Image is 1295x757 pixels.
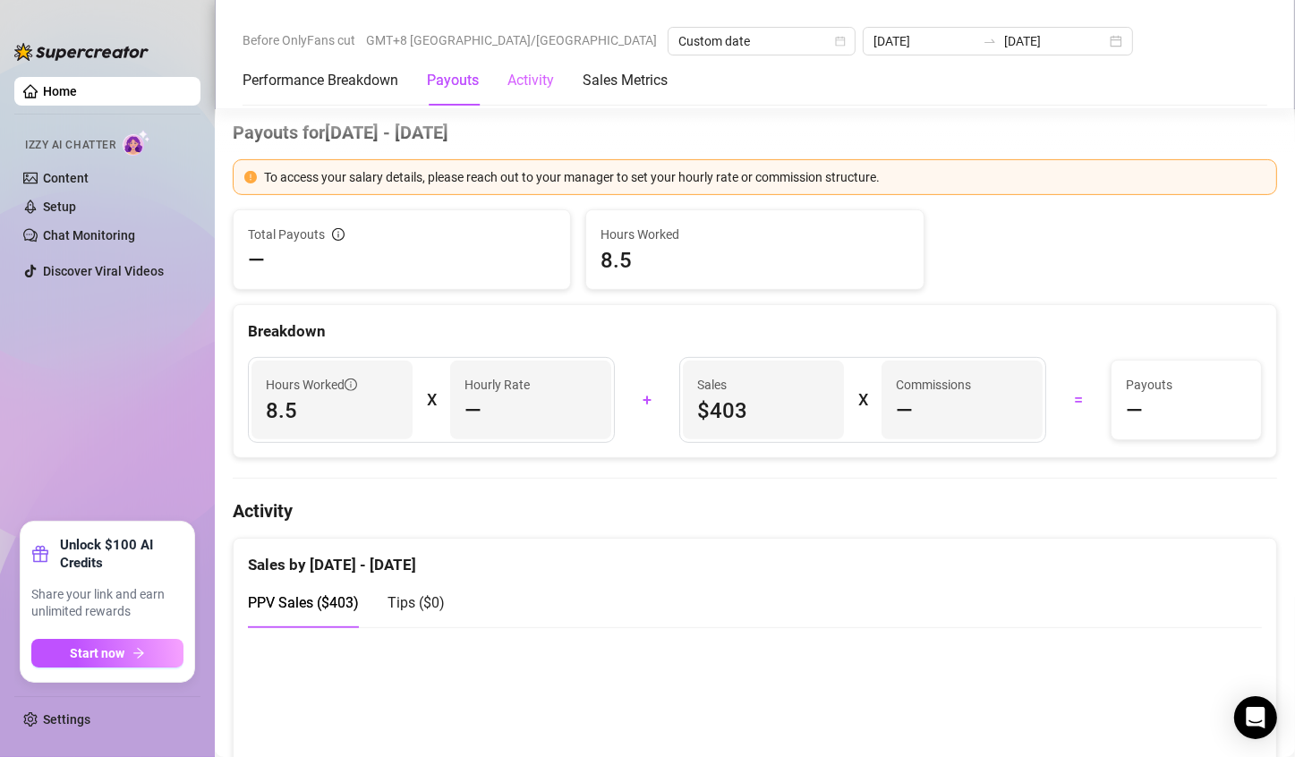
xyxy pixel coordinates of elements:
span: — [464,396,481,425]
span: 8.5 [266,396,398,425]
div: = [1057,386,1100,414]
div: Open Intercom Messenger [1234,696,1277,739]
a: Chat Monitoring [43,228,135,242]
article: Hourly Rate [464,375,530,395]
span: exclamation-circle [244,171,257,183]
span: 8.5 [601,246,908,275]
span: Total Payouts [248,225,325,244]
div: Performance Breakdown [243,70,398,91]
div: X [427,386,436,414]
span: Hours Worked [266,375,357,395]
div: Breakdown [248,319,1262,344]
span: Start now [71,646,125,660]
span: — [896,396,913,425]
a: Home [43,84,77,98]
span: GMT+8 [GEOGRAPHIC_DATA]/[GEOGRAPHIC_DATA] [366,27,657,54]
span: to [983,34,997,48]
input: Start date [873,31,976,51]
span: Sales [697,375,830,395]
input: End date [1004,31,1106,51]
span: Hours Worked [601,225,908,244]
span: Tips ( $0 ) [388,594,445,611]
div: + [626,386,669,414]
span: swap-right [983,34,997,48]
a: Content [43,171,89,185]
img: AI Chatter [123,130,150,156]
img: logo-BBDzfeDw.svg [14,43,149,61]
h4: Activity [233,498,1277,523]
span: — [1126,396,1143,425]
article: Commissions [896,375,971,395]
span: Before OnlyFans cut [243,27,355,54]
div: X [858,386,867,414]
div: Sales Metrics [583,70,668,91]
span: $403 [697,396,830,425]
div: Payouts [427,70,479,91]
div: Activity [507,70,554,91]
span: Izzy AI Chatter [25,137,115,154]
span: gift [31,545,49,563]
span: info-circle [332,228,345,241]
span: arrow-right [132,647,145,659]
div: Sales by [DATE] - [DATE] [248,539,1262,577]
button: Start nowarrow-right [31,639,183,668]
div: To access your salary details, please reach out to your manager to set your hourly rate or commis... [264,167,1265,187]
a: Settings [43,712,90,727]
span: Payouts [1126,375,1247,395]
h4: Payouts for [DATE] - [DATE] [233,120,1277,145]
strong: Unlock $100 AI Credits [60,536,183,572]
a: Setup [43,200,76,214]
span: Share your link and earn unlimited rewards [31,586,183,621]
span: calendar [835,36,846,47]
span: info-circle [345,378,357,391]
span: PPV Sales ( $403 ) [248,594,359,611]
a: Discover Viral Videos [43,264,164,278]
span: Custom date [678,28,845,55]
span: — [248,246,265,275]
